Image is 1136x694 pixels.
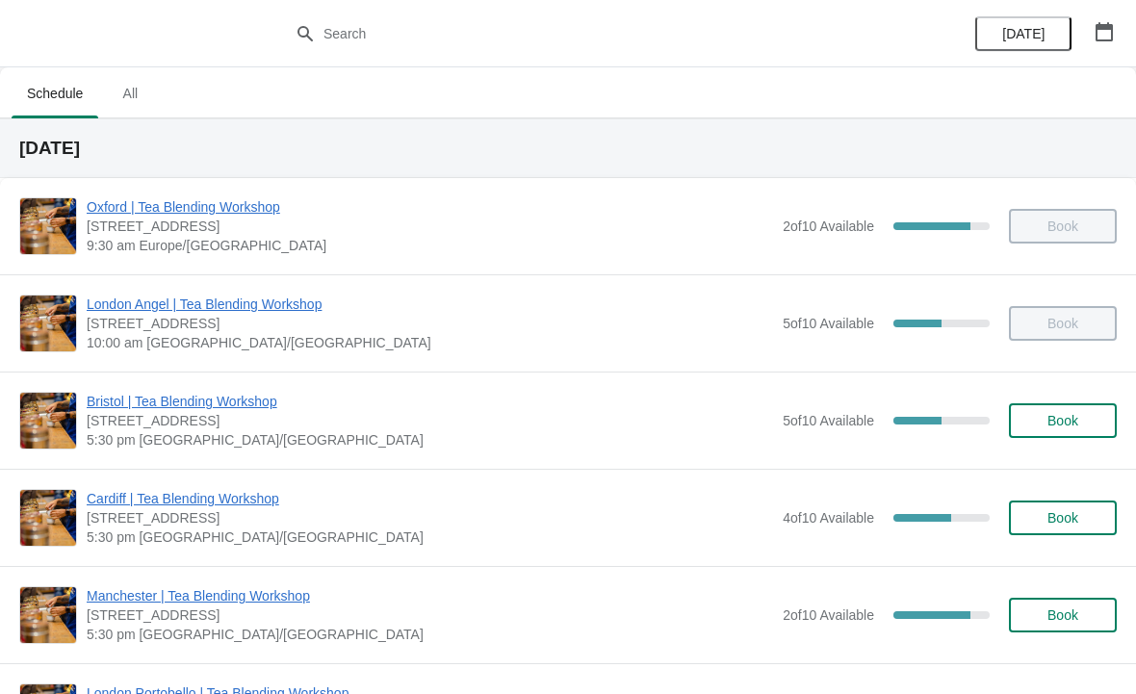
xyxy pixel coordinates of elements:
[87,295,773,314] span: London Angel | Tea Blending Workshop
[20,393,76,449] img: Bristol | Tea Blending Workshop | 73 Park Street, Bristol, BS1 5PB | 5:30 pm Europe/London
[1047,607,1078,623] span: Book
[783,316,874,331] span: 5 of 10 Available
[87,392,773,411] span: Bristol | Tea Blending Workshop
[87,508,773,527] span: [STREET_ADDRESS]
[975,16,1071,51] button: [DATE]
[20,296,76,351] img: London Angel | Tea Blending Workshop | 26 Camden Passage, The Angel, London N1 8ED, UK | 10:00 am...
[19,139,1117,158] h2: [DATE]
[87,236,773,255] span: 9:30 am Europe/[GEOGRAPHIC_DATA]
[783,218,874,234] span: 2 of 10 Available
[1009,403,1117,438] button: Book
[783,607,874,623] span: 2 of 10 Available
[87,586,773,605] span: Manchester | Tea Blending Workshop
[1009,501,1117,535] button: Book
[87,527,773,547] span: 5:30 pm [GEOGRAPHIC_DATA]/[GEOGRAPHIC_DATA]
[1047,510,1078,526] span: Book
[106,76,154,111] span: All
[87,430,773,450] span: 5:30 pm [GEOGRAPHIC_DATA]/[GEOGRAPHIC_DATA]
[783,413,874,428] span: 5 of 10 Available
[87,605,773,625] span: [STREET_ADDRESS]
[87,489,773,508] span: Cardiff | Tea Blending Workshop
[20,587,76,643] img: Manchester | Tea Blending Workshop | 57 Church St, Manchester, M4 1PD | 5:30 pm Europe/London
[87,217,773,236] span: [STREET_ADDRESS]
[783,510,874,526] span: 4 of 10 Available
[323,16,852,51] input: Search
[87,625,773,644] span: 5:30 pm [GEOGRAPHIC_DATA]/[GEOGRAPHIC_DATA]
[20,198,76,254] img: Oxford | Tea Blending Workshop | 23 High Street, Oxford, OX1 4AH | 9:30 am Europe/London
[87,333,773,352] span: 10:00 am [GEOGRAPHIC_DATA]/[GEOGRAPHIC_DATA]
[1002,26,1045,41] span: [DATE]
[12,76,98,111] span: Schedule
[87,411,773,430] span: [STREET_ADDRESS]
[1047,413,1078,428] span: Book
[20,490,76,546] img: Cardiff | Tea Blending Workshop | 1-3 Royal Arcade, Cardiff CF10 1AE, UK | 5:30 pm Europe/London
[87,314,773,333] span: [STREET_ADDRESS]
[87,197,773,217] span: Oxford | Tea Blending Workshop
[1009,598,1117,632] button: Book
